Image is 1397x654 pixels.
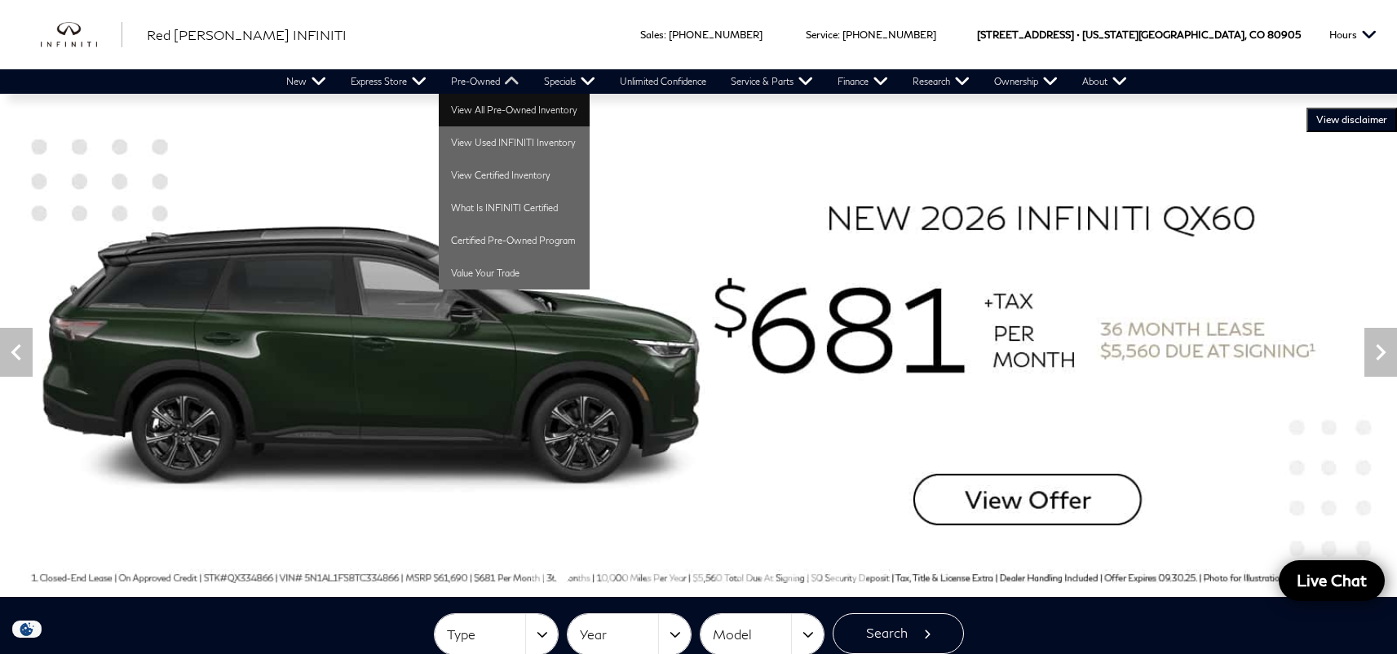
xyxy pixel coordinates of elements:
[599,567,616,583] span: Go to slide 4
[782,567,798,583] span: Go to slide 12
[554,567,570,583] span: Go to slide 2
[147,27,347,42] span: Red [PERSON_NAME] INFINITI
[447,621,525,648] span: Type
[900,69,982,94] a: Research
[532,69,608,94] a: Specials
[439,94,590,126] a: View All Pre-Owned Inventory
[1279,560,1385,601] a: Live Chat
[439,69,532,94] a: Pre-Owned
[713,621,791,648] span: Model
[41,22,122,48] a: infiniti
[439,224,590,257] a: Certified Pre-Owned Program
[274,69,1139,94] nav: Main Navigation
[1306,108,1397,132] button: VIEW DISCLAIMER
[842,29,936,41] a: [PHONE_NUMBER]
[531,567,547,583] span: Go to slide 1
[439,192,590,224] a: What Is INFINITI Certified
[1364,328,1397,377] div: Next
[1316,113,1387,126] span: VIEW DISCLAIMER
[664,29,666,41] span: :
[828,567,844,583] span: Go to slide 14
[668,567,684,583] span: Go to slide 7
[439,159,590,192] a: View Certified Inventory
[439,257,590,289] a: Value Your Trade
[825,69,900,94] a: Finance
[1289,570,1375,590] span: Live Chat
[714,567,730,583] span: Go to slide 9
[608,69,718,94] a: Unlimited Confidence
[439,126,590,159] a: View Used INFINITI Inventory
[838,29,840,41] span: :
[759,567,776,583] span: Go to slide 11
[805,567,821,583] span: Go to slide 13
[1070,69,1139,94] a: About
[580,621,658,648] span: Year
[833,613,964,654] button: Search
[147,25,347,45] a: Red [PERSON_NAME] INFINITI
[982,69,1070,94] a: Ownership
[41,22,122,48] img: INFINITI
[274,69,338,94] a: New
[977,29,1301,41] a: [STREET_ADDRESS] • [US_STATE][GEOGRAPHIC_DATA], CO 80905
[8,621,46,638] img: Opt-Out Icon
[691,567,707,583] span: Go to slide 8
[338,69,439,94] a: Express Store
[622,567,639,583] span: Go to slide 5
[806,29,838,41] span: Service
[577,567,593,583] span: Go to slide 3
[669,29,763,41] a: [PHONE_NUMBER]
[8,621,46,638] section: Click to Open Cookie Consent Modal
[645,567,661,583] span: Go to slide 6
[736,567,753,583] span: Go to slide 10
[640,29,664,41] span: Sales
[718,69,825,94] a: Service & Parts
[851,567,867,583] span: Go to slide 15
